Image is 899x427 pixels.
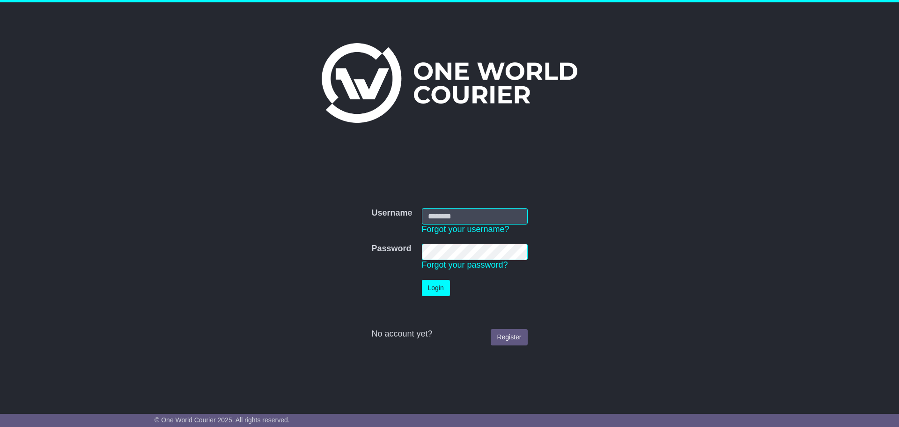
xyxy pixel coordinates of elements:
button: Login [422,280,450,296]
label: Username [371,208,412,218]
a: Forgot your password? [422,260,508,270]
a: Forgot your username? [422,225,509,234]
span: © One World Courier 2025. All rights reserved. [155,416,290,424]
div: No account yet? [371,329,527,339]
label: Password [371,244,411,254]
img: One World [322,43,577,123]
a: Register [491,329,527,345]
